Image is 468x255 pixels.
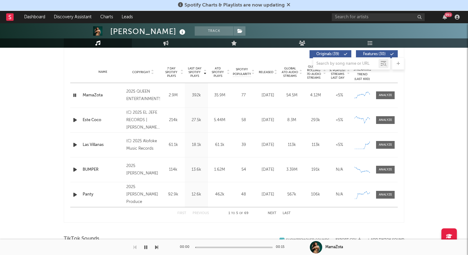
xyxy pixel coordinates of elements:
button: + Add TikTok Sound [361,238,404,242]
div: 2025 QUEEN ENTERTAINMENTS [126,88,160,103]
div: 92.9k [163,191,183,198]
div: 18.1k [186,142,206,148]
div: 54 [233,167,254,173]
a: Panty [83,191,123,198]
div: 114k [163,167,183,173]
button: Last [283,212,291,215]
div: <5% [329,92,350,99]
div: 8.3M [281,117,302,123]
span: Released [259,70,273,74]
div: 2.9M [163,92,183,99]
button: Export CSV [336,238,361,242]
button: 99+ [443,15,447,20]
button: Previous [193,212,209,215]
div: MamaZota [325,244,343,250]
a: Discovery Assistant [50,11,96,23]
span: Last Day Spotify Plays [186,67,203,78]
div: 2025 [PERSON_NAME] [126,162,160,177]
div: 462k [210,191,230,198]
div: 293k [305,117,326,123]
div: 106k [305,191,326,198]
span: of [239,212,243,215]
div: 35.9M [210,92,230,99]
div: 00:15 [276,244,288,251]
div: [DATE] [258,92,278,99]
button: First [177,212,186,215]
span: Spotify Charts & Playlists are now updating [184,3,285,8]
div: 113k [281,142,302,148]
a: Este Coco [83,117,123,123]
input: Search by song name or URL [313,61,379,66]
span: Global Rolling 7D Audio Streams [305,65,322,80]
span: Spotify Popularity [233,67,251,77]
button: Features(30) [356,50,398,58]
div: N/A [329,191,350,198]
div: 48 [233,191,254,198]
div: N/A [329,167,350,173]
div: 567k [281,191,302,198]
button: Next [268,212,276,215]
span: to [231,212,235,215]
a: Las Villanas [83,142,123,148]
button: + Add TikTok Sound [367,238,404,242]
div: [DATE] [258,191,278,198]
div: 191k [305,167,326,173]
a: BUMPER [83,167,123,173]
input: Search for artists [332,13,425,21]
a: Charts [96,11,117,23]
a: Dashboard [20,11,50,23]
span: Copyright [132,70,150,74]
a: MamaZota [83,92,123,99]
div: (C) 2025 EL JEFE RECORDS | [PERSON_NAME] appears courtesy of Roc Nation [126,109,160,131]
div: 27.5k [186,117,206,123]
div: 61.1k [163,142,183,148]
div: (C) 2025 Alofoke Music Records [126,138,160,152]
div: [DATE] [258,142,278,148]
div: 4.12M [305,92,326,99]
div: 58 [233,117,254,123]
span: Global ATD Audio Streams [281,67,298,78]
div: <5% [329,142,350,148]
div: [DATE] [258,167,278,173]
div: 61.1k [210,142,230,148]
div: 1 5 69 [221,210,255,217]
div: 2025 [PERSON_NAME] Produce [126,183,160,206]
span: 7 Day Spotify Plays [163,67,180,78]
div: 113k [305,142,326,148]
div: 77 [233,92,254,99]
div: 13.6k [186,167,206,173]
div: 12.6k [186,191,206,198]
span: TikTok Sounds [64,235,99,243]
div: 00:00 [180,244,192,251]
span: Dismiss [287,3,290,8]
div: <5% [329,117,350,123]
div: 1.62M [210,167,230,173]
span: Features ( 30 ) [360,52,388,56]
span: Originals ( 39 ) [314,52,342,56]
div: [DATE] [258,117,278,123]
div: Name [83,70,123,74]
a: Leads [117,11,137,23]
button: Originals(39) [310,50,351,58]
div: 39 [233,142,254,148]
span: Estimated % Playlist Streams Last Day [329,65,346,80]
div: Global Streaming Trend (Last 60D) [353,63,371,81]
div: 5.44M [210,117,230,123]
div: 3.39M [281,167,302,173]
div: 392k [186,92,206,99]
span: ATD Spotify Plays [210,67,226,78]
div: 54.5M [281,92,302,99]
div: 99 + [444,12,452,17]
div: [PERSON_NAME] [110,26,187,37]
button: Track [195,26,233,36]
div: Show 3 Removed Sounds [286,238,329,242]
div: 214k [163,117,183,123]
